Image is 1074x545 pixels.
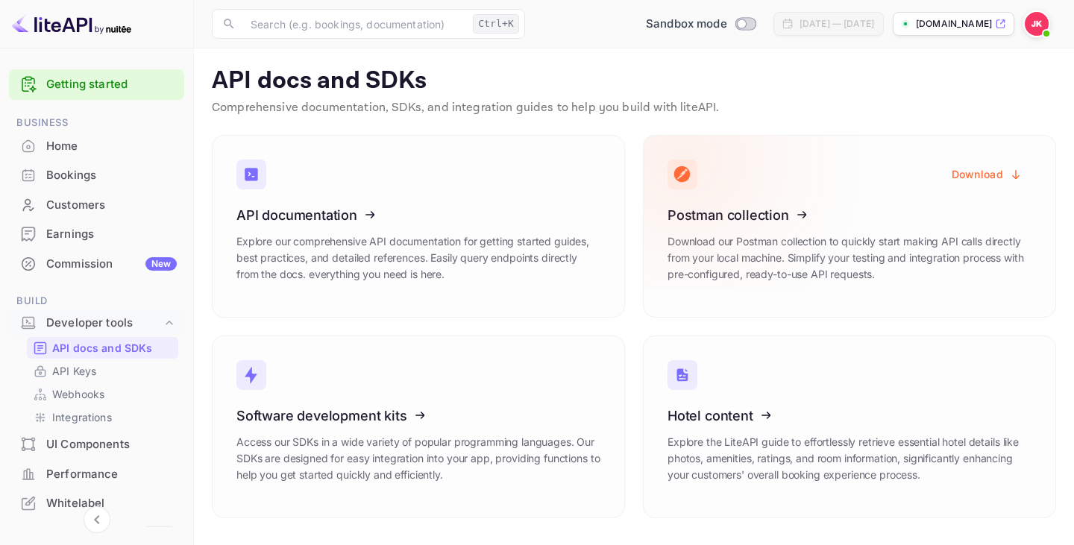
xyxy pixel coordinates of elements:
[640,16,761,33] div: Switch to Production mode
[212,335,625,518] a: Software development kitsAccess our SDKs in a wide variety of popular programming languages. Our ...
[1025,12,1049,36] img: Julien Kaluza
[643,335,1056,518] a: Hotel contentExplore the LiteAPI guide to effortlessly retrieve essential hotel details like phot...
[9,489,184,518] div: Whitelabel
[52,386,104,402] p: Webhooks
[236,207,600,223] h3: API documentation
[9,161,184,189] a: Bookings
[46,495,177,512] div: Whitelabel
[916,17,992,31] p: [DOMAIN_NAME]
[473,14,519,34] div: Ctrl+K
[9,220,184,248] a: Earnings
[9,460,184,489] div: Performance
[46,167,177,184] div: Bookings
[33,386,172,402] a: Webhooks
[9,293,184,309] span: Build
[27,360,178,382] div: API Keys
[668,408,1031,423] h3: Hotel content
[27,406,178,428] div: Integrations
[9,69,184,100] div: Getting started
[46,436,177,453] div: UI Components
[9,430,184,459] div: UI Components
[9,250,184,279] div: CommissionNew
[27,337,178,359] div: API docs and SDKs
[46,226,177,243] div: Earnings
[9,132,184,161] div: Home
[46,138,177,155] div: Home
[236,233,600,283] p: Explore our comprehensive API documentation for getting started guides, best practices, and detai...
[9,220,184,249] div: Earnings
[46,197,177,214] div: Customers
[33,409,172,425] a: Integrations
[9,161,184,190] div: Bookings
[646,16,727,33] span: Sandbox mode
[212,135,625,318] a: API documentationExplore our comprehensive API documentation for getting started guides, best pra...
[668,434,1031,483] p: Explore the LiteAPI guide to effortlessly retrieve essential hotel details like photos, amenities...
[9,310,184,336] div: Developer tools
[9,191,184,218] a: Customers
[943,160,1031,189] button: Download
[52,363,96,379] p: API Keys
[12,12,131,36] img: LiteAPI logo
[27,383,178,405] div: Webhooks
[236,434,600,483] p: Access our SDKs in a wide variety of popular programming languages. Our SDKs are designed for eas...
[9,132,184,160] a: Home
[46,76,177,93] a: Getting started
[9,250,184,277] a: CommissionNew
[9,460,184,488] a: Performance
[52,409,112,425] p: Integrations
[46,466,177,483] div: Performance
[33,340,172,356] a: API docs and SDKs
[212,99,1056,117] p: Comprehensive documentation, SDKs, and integration guides to help you build with liteAPI.
[84,506,110,533] button: Collapse navigation
[242,9,467,39] input: Search (e.g. bookings, documentation)
[145,257,177,271] div: New
[9,115,184,131] span: Business
[46,315,162,332] div: Developer tools
[236,408,600,423] h3: Software development kits
[9,191,184,220] div: Customers
[9,489,184,517] a: Whitelabel
[800,17,874,31] div: [DATE] — [DATE]
[212,66,1056,96] p: API docs and SDKs
[52,340,153,356] p: API docs and SDKs
[46,256,177,273] div: Commission
[9,430,184,458] a: UI Components
[33,363,172,379] a: API Keys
